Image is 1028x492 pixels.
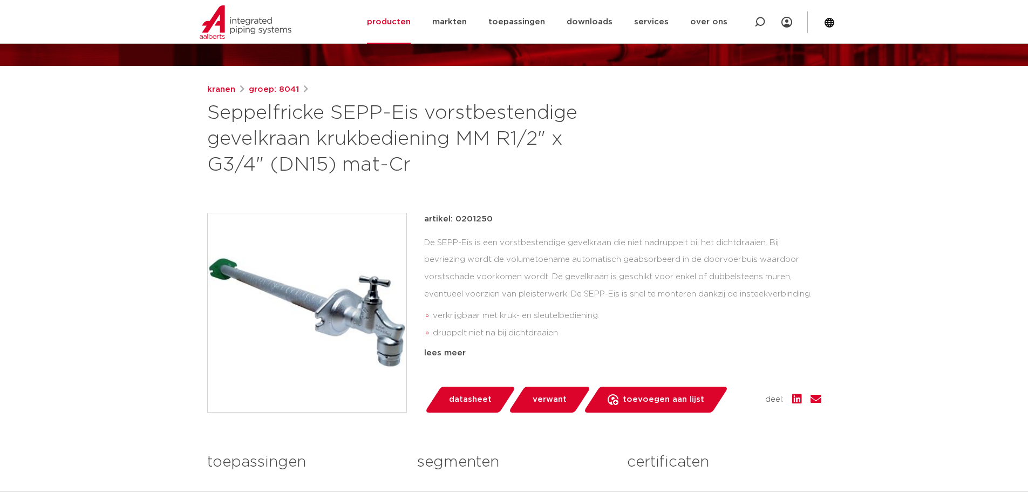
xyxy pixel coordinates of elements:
a: groep: 8041 [249,83,299,96]
a: datasheet [424,387,516,413]
a: kranen [207,83,235,96]
h1: Seppelfricke SEPP-Eis vorstbestendige gevelkraan krukbediening MM R1/2" x G3/4" (DN15) mat-Cr [207,100,612,178]
div: lees meer [424,347,821,360]
img: Product Image for Seppelfricke SEPP-Eis vorstbestendige gevelkraan krukbediening MM R1/2" x G3/4"... [208,213,406,412]
h3: certificaten [627,451,821,473]
li: verkrijgbaar met kruk- en sleutelbediening. [433,307,821,325]
h3: segmenten [417,451,611,473]
span: datasheet [449,391,492,408]
a: verwant [508,387,591,413]
li: druppelt niet na bij dichtdraaien [433,325,821,342]
div: De SEPP-Eis is een vorstbestendige gevelkraan die niet nadruppelt bij het dichtdraaien. Bij bevri... [424,234,821,342]
p: artikel: 0201250 [424,213,493,226]
span: deel: [765,393,784,406]
li: eenvoudige en snelle montage dankzij insteekverbinding [433,342,821,359]
h3: toepassingen [207,451,401,473]
span: verwant [533,391,567,408]
span: toevoegen aan lijst [623,391,704,408]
